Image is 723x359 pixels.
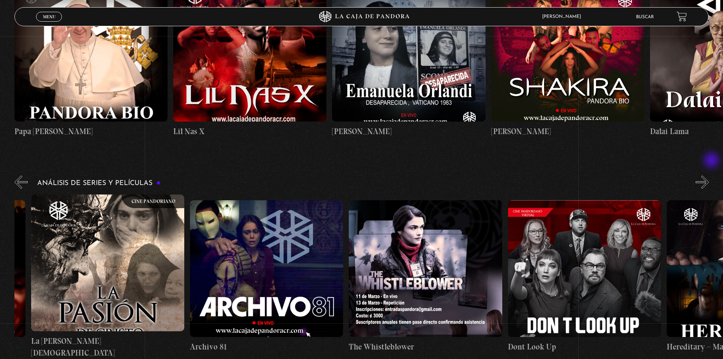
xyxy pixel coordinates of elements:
h4: The Whistleblower [349,341,502,353]
h3: Análisis de series y películas [37,180,161,187]
span: Cerrar [40,21,58,26]
span: Menu [43,14,55,19]
a: The Whistleblower [349,195,502,359]
button: Next [696,176,709,189]
a: Archivo 81 [190,195,343,359]
a: Dont Look Up [508,195,661,359]
h4: Dont Look Up [508,341,661,353]
h4: Archivo 81 [190,341,343,353]
h4: [PERSON_NAME] [491,125,644,138]
span: [PERSON_NAME] [538,14,589,19]
a: La [PERSON_NAME][DEMOGRAPHIC_DATA] [31,195,184,359]
h4: Lil Nas X [173,125,326,138]
a: Buscar [636,15,654,19]
a: View your shopping cart [677,11,687,22]
h4: La [PERSON_NAME][DEMOGRAPHIC_DATA] [31,335,184,359]
h4: Papa [PERSON_NAME] [14,125,168,138]
button: Previous [14,176,28,189]
h4: [PERSON_NAME] [332,125,485,138]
